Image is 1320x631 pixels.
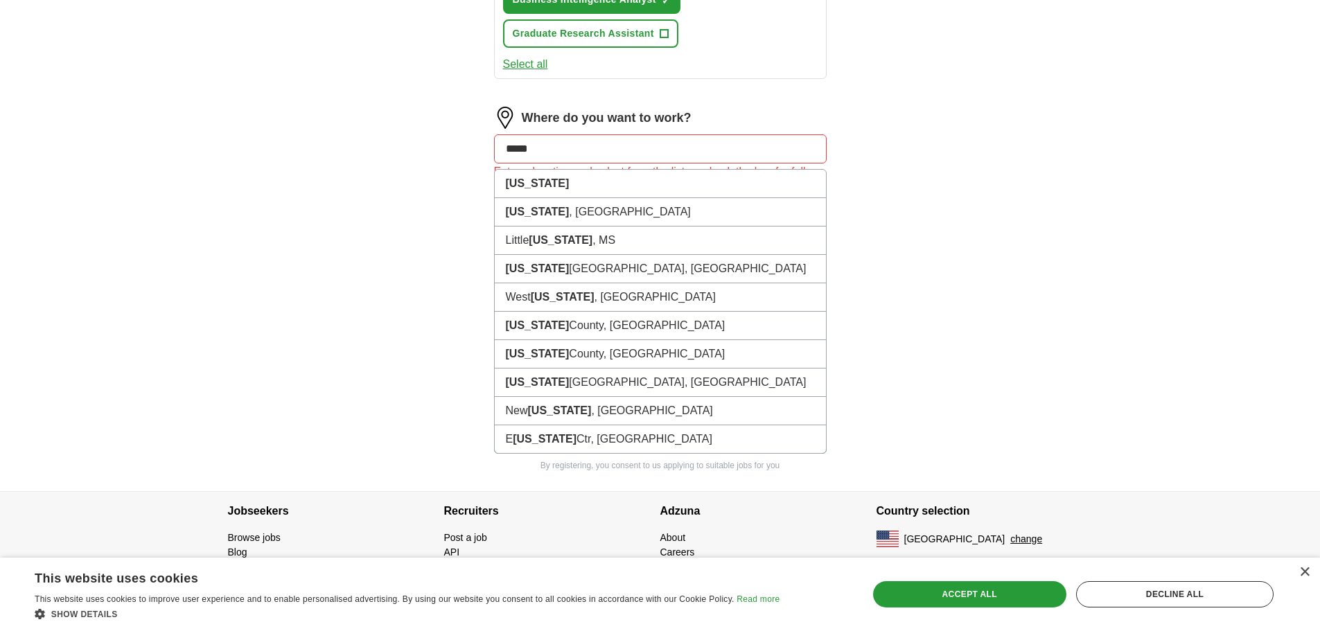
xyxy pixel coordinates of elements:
[904,532,1005,546] span: [GEOGRAPHIC_DATA]
[873,581,1066,607] div: Accept all
[495,340,826,368] li: County, [GEOGRAPHIC_DATA]
[506,376,570,388] strong: [US_STATE]
[528,405,592,416] strong: [US_STATE]
[1010,532,1042,546] button: change
[877,492,1093,531] h4: Country selection
[513,433,577,445] strong: [US_STATE]
[506,206,570,217] strong: [US_STATE]
[531,291,595,303] strong: [US_STATE]
[737,594,780,604] a: Read more, opens a new window
[495,397,826,425] li: New , [GEOGRAPHIC_DATA]
[506,263,570,274] strong: [US_STATE]
[228,546,247,558] a: Blog
[495,255,826,283] li: [GEOGRAPHIC_DATA], [GEOGRAPHIC_DATA]
[444,532,487,543] a: Post a job
[877,531,899,547] img: US flag
[529,234,592,246] strong: [US_STATE]
[494,459,827,472] p: By registering, you consent to us applying to suitable jobs for you
[506,348,570,359] strong: [US_STATE]
[494,107,516,129] img: location.png
[495,425,826,453] li: E Ctr, [GEOGRAPHIC_DATA]
[513,26,654,41] span: Graduate Research Assistant
[51,610,118,619] span: Show details
[660,532,686,543] a: About
[503,56,548,73] button: Select all
[1299,567,1310,578] div: Close
[495,283,826,312] li: West , [GEOGRAPHIC_DATA]
[503,19,678,48] button: Graduate Research Assistant
[495,368,826,397] li: [GEOGRAPHIC_DATA], [GEOGRAPHIC_DATA]
[35,594,734,604] span: This website uses cookies to improve user experience and to enable personalised advertising. By u...
[495,198,826,226] li: , [GEOGRAPHIC_DATA]
[35,607,780,621] div: Show details
[495,226,826,255] li: Little , MS
[495,312,826,340] li: County, [GEOGRAPHIC_DATA]
[506,177,570,189] strong: [US_STATE]
[35,566,745,587] div: This website uses cookies
[522,109,692,127] label: Where do you want to work?
[1076,581,1274,607] div: Decline all
[444,546,460,558] a: API
[506,319,570,331] strong: [US_STATE]
[228,532,281,543] a: Browse jobs
[494,163,827,197] div: Enter a location and select from the list, or check the box for fully remote roles
[660,546,695,558] a: Careers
